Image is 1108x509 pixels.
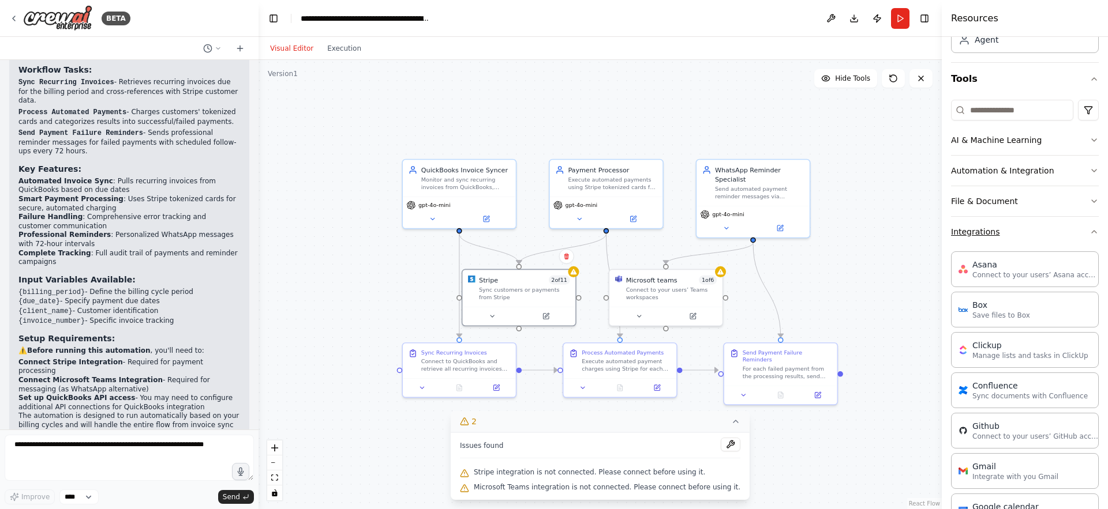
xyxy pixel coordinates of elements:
[18,177,240,195] li: : Pulls recurring invoices from QuickBooks based on due dates
[18,346,240,356] p: ⚠️ , you'll need to:
[754,223,806,233] button: Open in side panel
[626,286,717,301] div: Connect to your users’ Teams workspaces
[723,342,838,405] div: Send Payment Failure RemindersFor each failed payment from the processing results, send professio...
[223,492,240,502] span: Send
[18,288,85,296] code: {billing_period}
[975,34,998,46] div: Agent
[268,69,298,78] div: Version 1
[18,65,92,74] strong: Workflow Tasks:
[218,490,254,504] button: Send
[607,213,659,224] button: Open in side panel
[460,441,504,450] span: Issues found
[699,276,717,285] span: Number of enabled actions
[460,213,512,224] button: Open in side panel
[267,440,282,500] div: React Flow controls
[661,243,758,264] g: Edge from b870aa2b-367a-4147-b84d-56ff194405be to 1be13387-75a6-4e88-89c6-19d202566582
[972,380,1088,391] div: Confluence
[267,485,282,500] button: toggle interactivity
[559,249,574,264] button: Delete node
[18,213,240,231] li: : Comprehensive error tracking and customer communication
[402,159,516,229] div: QuickBooks Invoice SyncerMonitor and sync recurring invoices from QuickBooks, identifying due dat...
[743,349,832,363] div: Send Payment Failure Reminders
[18,358,123,366] strong: Connect Stripe Integration
[18,213,83,221] strong: Failure Handling
[951,186,1099,216] button: File & Document
[972,340,1088,351] div: Clickup
[959,466,968,476] img: Gmail
[199,42,226,55] button: Switch to previous chat
[18,316,240,326] li: - Specific invoice tracking
[522,365,557,375] g: Edge from a854fba1-8ab5-4314-aa2c-576ec078eed8 to 7390129d-74f8-4d59-a51c-8a98701f92ec
[481,382,512,393] button: Open in side panel
[641,382,673,393] button: Open in side panel
[421,165,510,175] div: QuickBooks Invoice Syncer
[959,386,968,395] img: Confluence
[18,177,113,185] strong: Automated Invoice Sync
[568,176,657,191] div: Execute automated payments using Stripe tokenized cards for invoices due on {due_date}. Process e...
[972,351,1088,360] p: Manage lists and tasks in ClickUp
[951,12,998,25] h4: Resources
[402,342,516,398] div: Sync Recurring InvoicesConnect to QuickBooks and retrieve all recurring invoices that are due for...
[972,259,1099,270] div: Asana
[696,159,811,239] div: WhatsApp Reminder SpecialistSend automated payment reminder messages via WhatsApp to clients whos...
[265,10,282,27] button: Hide left sidebar
[972,461,1058,472] div: Gmail
[743,365,832,380] div: For each failed payment from the processing results, send professional WhatsApp reminder messages...
[972,472,1058,481] p: Integrate with you Gmail
[18,394,240,412] li: - You may need to configure additional API connections for QuickBooks integration
[748,243,785,337] g: Edge from b870aa2b-367a-4147-b84d-56ff194405be to a249688d-b5e3-4904-b957-2a7cb564ce96
[18,231,240,248] li: : Personalized WhatsApp messages with 72-hour intervals
[18,231,111,239] strong: Professional Reminders
[18,195,240,213] li: : Uses Stripe tokenized cards for secure, automated charging
[814,69,877,88] button: Hide Tools
[667,311,718,322] button: Open in side panel
[715,186,804,200] div: Send automated payment reminder messages via WhatsApp to clients whose payments failed. Schedule ...
[18,249,240,267] li: : Full audit trail of payments and reminder campaigns
[615,276,623,283] img: Microsoft Teams
[972,270,1099,280] p: Connect to your users’ Asana accounts
[18,297,240,307] li: - Specify payment due dates
[18,195,123,203] strong: Smart Payment Processing
[18,129,143,137] code: Send Payment Failure Reminders
[320,42,368,55] button: Execution
[18,376,240,394] li: - Required for messaging (as WhatsApp alternative)
[972,432,1099,441] p: Connect to your users’ GitHub accounts
[23,5,92,31] img: Logo
[601,382,639,393] button: No output available
[959,265,968,274] img: Asana
[421,358,510,372] div: Connect to QuickBooks and retrieve all recurring invoices that are due for the {billing_period}. ...
[959,345,968,355] img: ClickUp
[18,129,240,156] p: - Sends professional reminder messages for failed payments with scheduled follow-ups every 72 hours.
[959,305,968,314] img: Box
[5,489,55,504] button: Improve
[972,311,1030,320] p: Save files to Box
[18,376,163,384] strong: Connect Microsoft Teams Integration
[474,467,705,477] span: Stripe integration is not connected. Please connect before using it.
[421,349,487,356] div: Sync Recurring Invoices
[267,440,282,455] button: zoom in
[18,78,114,86] code: Sync Recurring Invoices
[601,233,624,337] g: Edge from 960df807-2076-4d08-a0c4-e6df4b444d78 to 7390129d-74f8-4d59-a51c-8a98701f92ec
[563,342,677,398] div: Process Automated PaymentsExecute automated payment charges using Stripe for each invoice due on ...
[232,463,249,480] button: Click to speak your automation idea
[951,217,1099,247] button: Integrations
[18,288,240,297] li: - Define the billing cycle period
[440,382,478,393] button: No output available
[27,346,151,355] strong: Before running this automation
[18,307,73,315] code: {client_name}
[909,500,940,507] a: React Flow attribution
[18,249,91,257] strong: Complete Tracking
[835,74,870,83] span: Hide Tools
[712,211,744,218] span: gpt-4o-mini
[468,276,476,283] img: Stripe
[972,299,1030,311] div: Box
[102,12,130,25] div: BETA
[462,269,577,326] div: StripeStripe2of11Sync customers or payments from Stripe
[18,317,85,325] code: {invoice_number}
[520,311,572,322] button: Open in side panel
[21,492,50,502] span: Improve
[18,412,240,439] p: The automation is designed to run automatically based on your billing cycles and will handle the ...
[263,42,320,55] button: Visual Editor
[568,165,657,175] div: Payment Processor
[451,411,750,432] button: 2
